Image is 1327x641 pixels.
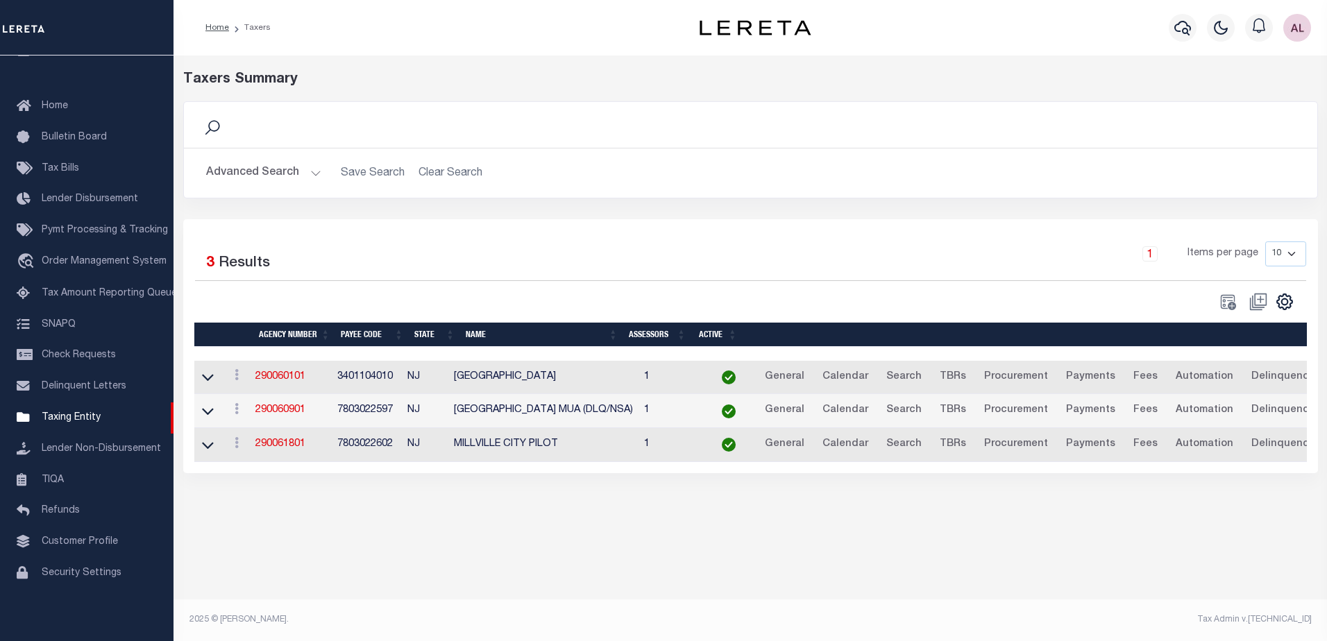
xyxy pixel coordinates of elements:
[1142,246,1158,262] a: 1
[448,361,639,395] td: [GEOGRAPHIC_DATA]
[639,428,704,462] td: 1
[623,323,691,347] th: Assessors: activate to sort column ascending
[42,319,76,329] span: SNAPQ
[978,366,1054,388] a: Procurement
[761,613,1312,626] div: Tax Admin v.[TECHNICAL_ID]
[816,434,874,456] a: Calendar
[700,20,811,35] img: logo-dark.svg
[335,323,409,347] th: Payee Code: activate to sort column ascending
[1127,434,1164,456] a: Fees
[205,24,229,32] a: Home
[17,253,39,271] i: travel_explore
[880,400,928,422] a: Search
[460,323,623,347] th: Name: activate to sort column ascending
[691,323,743,347] th: Active: activate to sort column ascending
[42,537,118,547] span: Customer Profile
[332,394,401,428] td: 7803022597
[1245,434,1321,456] a: Delinquency
[759,434,811,456] a: General
[206,160,321,187] button: Advanced Search
[42,350,116,360] span: Check Requests
[933,400,972,422] a: TBRs
[219,253,270,275] label: Results
[332,361,401,395] td: 3401104010
[255,372,305,382] a: 290060101
[1127,366,1164,388] a: Fees
[722,438,736,452] img: check-icon-green.svg
[42,194,138,204] span: Lender Disbursement
[42,382,126,391] span: Delinquent Letters
[255,439,305,449] a: 290061801
[253,323,335,347] th: Agency Number: activate to sort column ascending
[409,323,460,347] th: State: activate to sort column ascending
[880,434,928,456] a: Search
[206,256,214,271] span: 3
[42,444,161,454] span: Lender Non-Disbursement
[42,568,121,578] span: Security Settings
[1169,434,1240,456] a: Automation
[402,428,449,462] td: NJ
[42,164,79,173] span: Tax Bills
[1245,366,1321,388] a: Delinquency
[332,428,401,462] td: 7803022602
[179,613,751,626] div: 2025 © [PERSON_NAME].
[448,394,639,428] td: [GEOGRAPHIC_DATA] MUA (DLQ/NSA)
[42,225,168,235] span: Pymt Processing & Tracking
[255,405,305,415] a: 290060901
[1187,246,1258,262] span: Items per page
[1169,366,1240,388] a: Automation
[229,22,271,34] li: Taxers
[978,400,1054,422] a: Procurement
[402,394,449,428] td: NJ
[816,400,874,422] a: Calendar
[42,289,177,298] span: Tax Amount Reporting Queue
[639,394,704,428] td: 1
[1169,400,1240,422] a: Automation
[722,404,736,418] img: check-icon-green.svg
[183,69,1029,90] div: Taxers Summary
[1060,400,1122,422] a: Payments
[42,413,101,422] span: Taxing Entity
[42,475,64,484] span: TIQA
[1245,400,1321,422] a: Delinquency
[448,428,639,462] td: MILLVILLE CITY PILOT
[1060,434,1122,456] a: Payments
[42,133,107,142] span: Bulletin Board
[816,366,874,388] a: Calendar
[1127,400,1164,422] a: Fees
[402,361,449,395] td: NJ
[722,370,736,384] img: check-icon-green.svg
[933,366,972,388] a: TBRs
[42,101,68,111] span: Home
[759,366,811,388] a: General
[759,400,811,422] a: General
[933,434,972,456] a: TBRs
[880,366,928,388] a: Search
[978,434,1054,456] a: Procurement
[1060,366,1122,388] a: Payments
[639,361,704,395] td: 1
[42,506,80,515] span: Refunds
[42,257,167,266] span: Order Management System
